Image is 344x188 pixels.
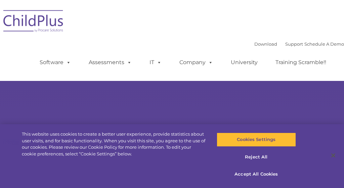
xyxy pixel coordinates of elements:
div: This website uses cookies to create a better user experience, provide statistics about user visit... [22,131,206,157]
a: Assessments [82,56,138,69]
a: Company [173,56,220,69]
button: Cookies Settings [217,133,296,147]
a: Support [285,41,303,47]
a: Schedule A Demo [304,41,344,47]
button: Accept All Cookies [217,167,296,181]
a: Download [254,41,277,47]
a: Training Scramble!! [269,56,333,69]
button: Reject All [217,150,296,164]
font: | [254,41,344,47]
button: Close [326,148,341,163]
a: Software [33,56,78,69]
a: University [224,56,264,69]
a: IT [143,56,168,69]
